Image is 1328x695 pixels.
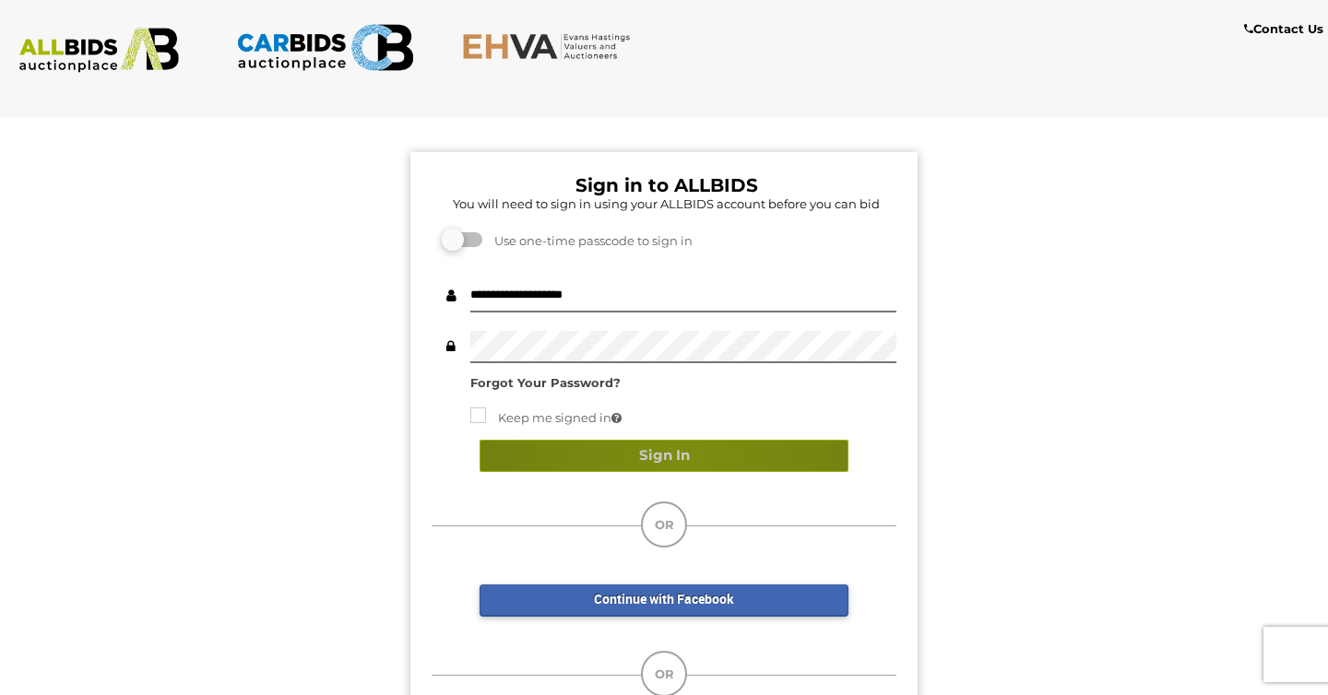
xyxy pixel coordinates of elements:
[462,32,641,60] img: EHVA.com.au
[10,28,189,73] img: ALLBIDS.com.au
[1244,18,1328,40] a: Contact Us
[470,375,621,390] a: Forgot Your Password?
[470,407,622,429] label: Keep me signed in
[480,440,848,472] button: Sign In
[575,174,758,196] b: Sign in to ALLBIDS
[641,501,687,548] div: OR
[485,233,693,248] span: Use one-time passcode to sign in
[436,197,896,210] h5: You will need to sign in using your ALLBIDS account before you can bid
[236,18,415,77] img: CARBIDS.com.au
[1244,21,1323,36] b: Contact Us
[480,584,848,617] a: Continue with Facebook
